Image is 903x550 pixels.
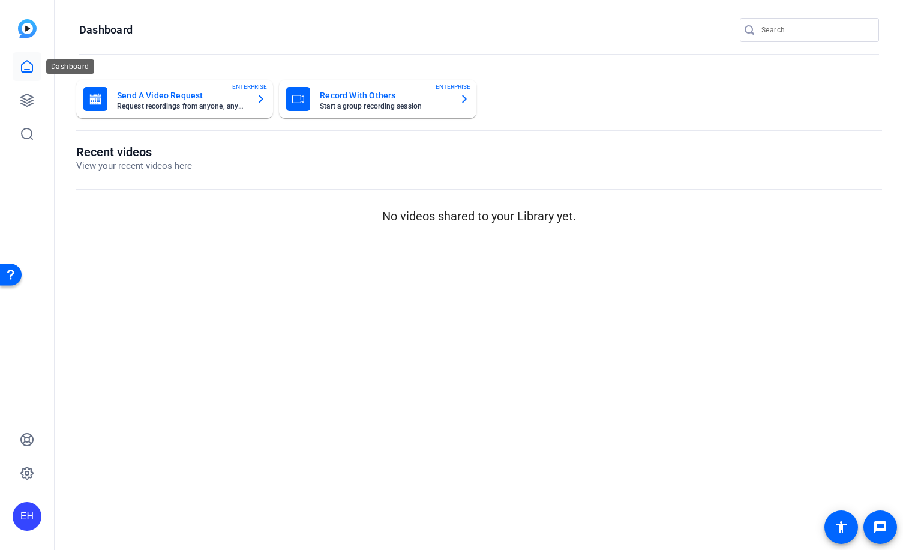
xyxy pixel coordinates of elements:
mat-card-subtitle: Request recordings from anyone, anywhere [117,103,247,110]
span: ENTERPRISE [232,82,267,91]
mat-icon: message [873,520,887,534]
p: No videos shared to your Library yet. [76,207,882,225]
h1: Recent videos [76,145,192,159]
mat-icon: accessibility [834,520,848,534]
div: Dashboard [46,59,94,74]
mat-card-title: Record With Others [320,88,449,103]
span: ENTERPRISE [436,82,470,91]
h1: Dashboard [79,23,133,37]
button: Send A Video RequestRequest recordings from anyone, anywhereENTERPRISE [76,80,273,118]
img: blue-gradient.svg [18,19,37,38]
input: Search [761,23,869,37]
p: View your recent videos here [76,159,192,173]
mat-card-title: Send A Video Request [117,88,247,103]
button: Record With OthersStart a group recording sessionENTERPRISE [279,80,476,118]
mat-card-subtitle: Start a group recording session [320,103,449,110]
div: EH [13,502,41,531]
